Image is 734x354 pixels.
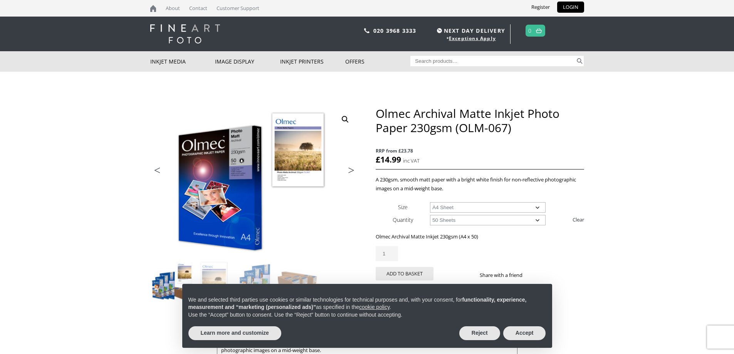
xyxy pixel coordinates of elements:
a: Clear options [573,213,584,226]
input: Search products… [410,56,575,66]
button: Learn more and customize [188,326,281,340]
img: twitter sharing button [541,272,547,278]
img: time.svg [437,28,442,33]
a: Inkjet Media [150,51,215,72]
img: phone.svg [364,28,370,33]
a: cookie policy [359,304,390,310]
button: Accept [503,326,546,340]
label: Quantity [393,216,413,223]
img: facebook sharing button [532,272,538,278]
p: We and selected third parties use cookies or similar technologies for technical purposes and, wit... [188,296,546,311]
h1: Olmec Archival Matte Inkjet Photo Paper 230gsm (OLM-067) [376,106,584,135]
a: Exceptions Apply [449,35,496,42]
label: Size [398,203,408,211]
span: NEXT DAY DELIVERY [435,26,505,35]
bdi: 14.99 [376,154,401,165]
a: Register [526,2,556,13]
a: LOGIN [557,2,584,13]
a: Offers [345,51,410,72]
img: Olmec Archival Matte Inkjet Photo Paper 230gsm (OLM-067) - Image 3 [235,260,277,302]
img: email sharing button [550,272,556,278]
p: Use the “Accept” button to consent. Use the “Reject” button to continue without accepting. [188,311,546,319]
span: £ [376,154,380,165]
p: Olmec Archival Matte Inkjet 230gsm (A4 x 50) [376,232,584,241]
button: Add to basket [376,267,433,280]
div: Notice [176,278,558,354]
p: A 230gsm, smooth matt paper with a bright white finish for non-reflective photographic images on ... [376,175,584,193]
a: 020 3968 3333 [373,27,417,34]
span: RRP from £23.78 [376,146,584,155]
p: Share with a friend [480,271,532,280]
strong: functionality, experience, measurement and “marketing (personalized ads)” [188,297,527,310]
button: Reject [459,326,500,340]
img: Olmec Archival Matte Inkjet Photo Paper 230gsm (OLM-067) - Image 2 [193,260,235,302]
a: Inkjet Printers [280,51,345,72]
button: Search [575,56,584,66]
img: Olmec Archival Matte Inkjet Photo Paper 230gsm (OLM-067) [151,260,192,302]
img: logo-white.svg [150,24,220,44]
img: Olmec Archival Matte Inkjet Photo Paper 230gsm (OLM-067) - Image 4 [278,260,319,302]
img: Olmec-Photo-Matte-Archival-230gsm_OLM-67_Sheet-Format-Inkjet-Photo-Paper [150,106,358,260]
a: View full-screen image gallery [338,112,352,126]
a: Image Display [215,51,280,72]
input: Product quantity [376,246,398,261]
a: 0 [528,25,532,36]
img: basket.svg [536,28,542,33]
